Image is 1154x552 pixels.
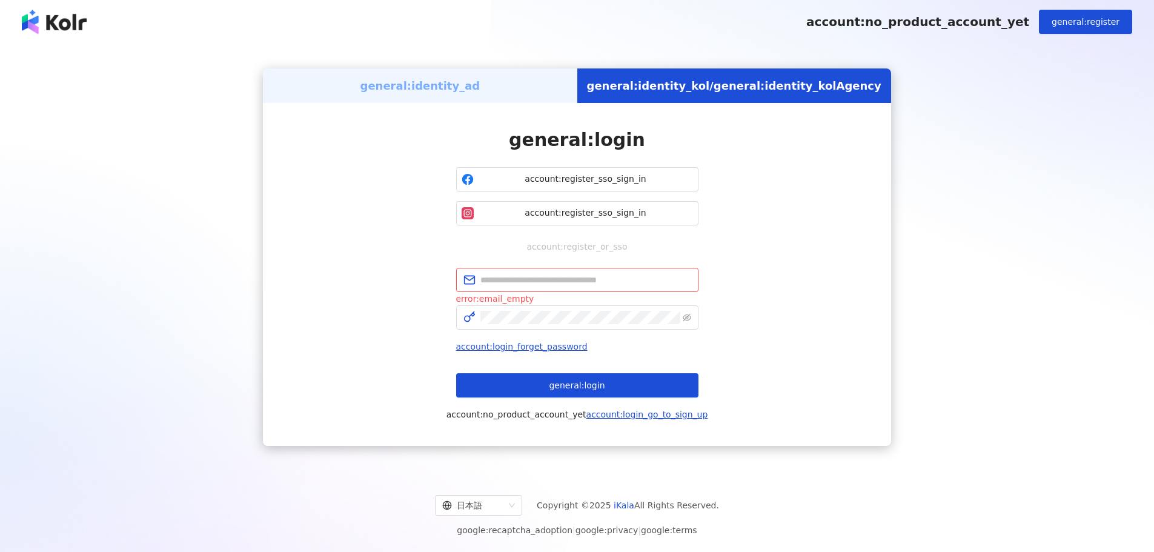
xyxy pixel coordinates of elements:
span: account:register_sso_sign_in [479,207,693,219]
img: logo [22,10,87,34]
span: general:register [1052,17,1119,27]
span: account:register_or_sso [519,240,636,253]
span: account:no_product_account_yet [446,407,708,422]
span: Copyright © 2025 All Rights Reserved. [537,498,719,513]
span: general:login [509,129,645,150]
h5: general:identity_ad [360,78,480,93]
span: google:recaptcha_adoption [457,523,697,537]
span: | [572,525,575,535]
span: eye-invisible [683,313,691,322]
a: google:terms [641,525,697,535]
span: account:no_product_account_yet [806,15,1029,29]
button: account:register_sso_sign_in [456,167,698,191]
a: account:login_go_to_sign_up [586,410,708,419]
div: error:email_empty [456,292,698,305]
span: general:login [549,381,605,390]
button: account:register_sso_sign_in [456,201,698,225]
div: 日本語 [442,496,504,515]
span: account:register_sso_sign_in [479,173,693,185]
a: iKala [614,500,634,510]
button: general:login [456,373,698,397]
h5: general:identity_kol/general:identity_kolAgency [587,78,881,93]
span: | [638,525,641,535]
button: general:register [1039,10,1132,34]
a: account:login_forget_password [456,342,588,351]
a: google:privacy [575,525,638,535]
